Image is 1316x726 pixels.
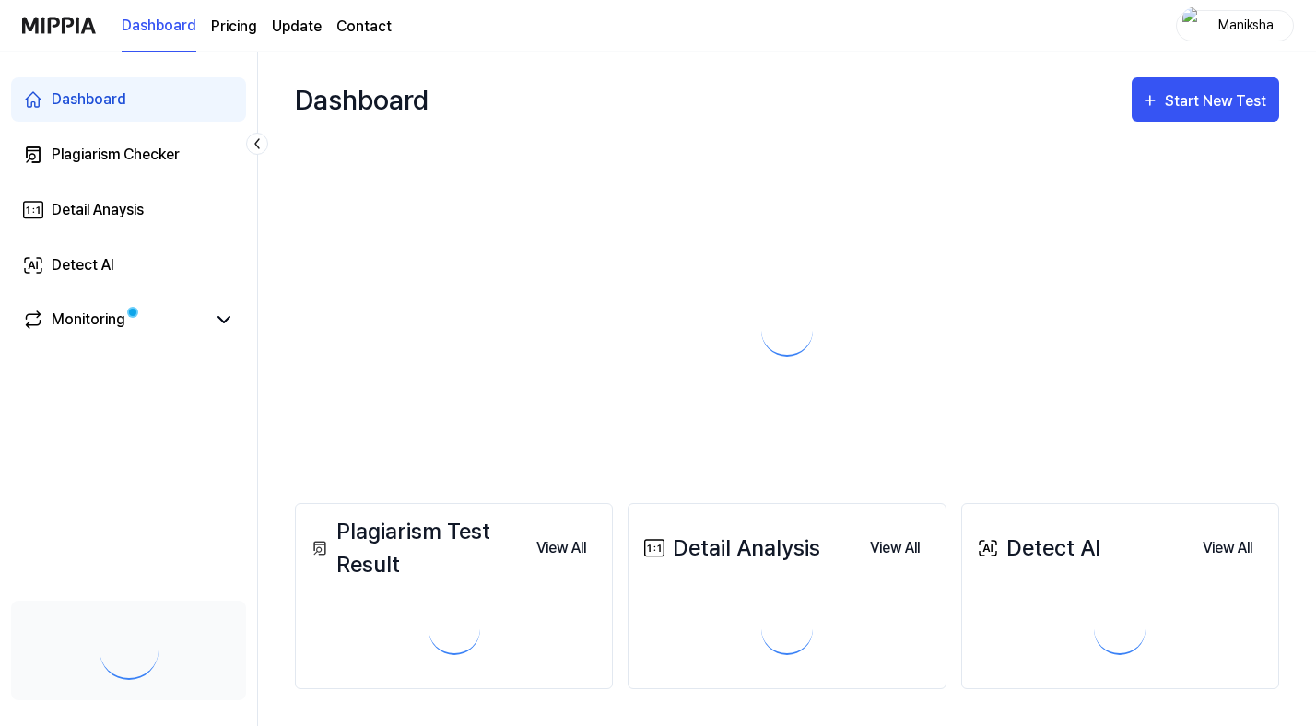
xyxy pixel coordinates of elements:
[522,529,601,567] a: View All
[272,16,322,38] a: Update
[52,144,180,166] div: Plagiarism Checker
[11,133,246,177] a: Plagiarism Checker
[52,254,114,276] div: Detect AI
[1165,89,1270,113] div: Start New Test
[307,515,522,581] div: Plagiarism Test Result
[640,532,820,565] div: Detail Analysis
[1188,529,1267,567] a: View All
[52,309,125,331] div: Monitoring
[1132,77,1279,122] button: Start New Test
[336,16,392,38] a: Contact
[11,77,246,122] a: Dashboard
[11,243,246,287] a: Detect AI
[52,88,126,111] div: Dashboard
[522,530,601,567] button: View All
[973,532,1100,565] div: Detect AI
[52,199,144,221] div: Detail Anaysis
[1188,530,1267,567] button: View All
[1182,7,1204,44] img: profile
[855,529,934,567] a: View All
[22,309,206,331] a: Monitoring
[211,16,257,38] a: Pricing
[1176,10,1294,41] button: profileManiksha
[1210,15,1282,35] div: Maniksha
[11,188,246,232] a: Detail Anaysis
[122,1,196,52] a: Dashboard
[855,530,934,567] button: View All
[295,70,429,129] div: Dashboard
